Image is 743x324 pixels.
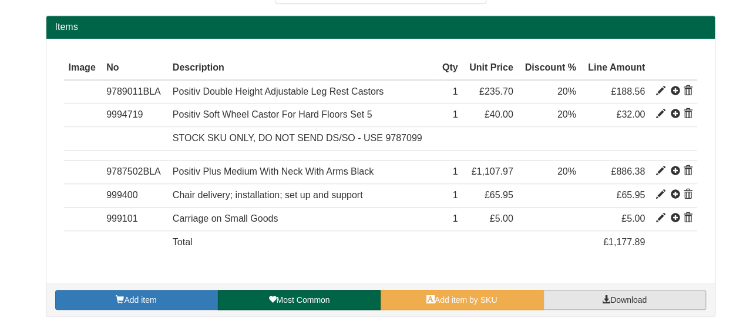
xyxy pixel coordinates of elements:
[173,109,372,119] span: Positiv Soft Wheel Castor For Hard Floors Set 5
[435,295,497,305] span: Add item by SKU
[603,237,645,247] span: £1,177.89
[168,231,436,253] td: Total
[102,103,168,127] td: 9994719
[173,133,422,143] span: STOCK SKU ONLY, DO NOT SEND DS/SO - USE 9787099
[543,290,706,310] a: Download
[581,56,650,80] th: Line Amount
[436,56,462,80] th: Qty
[453,86,458,96] span: 1
[611,166,645,176] span: £886.38
[102,184,168,208] td: 999400
[518,56,581,80] th: Discount %
[173,166,374,176] span: Positiv Plus Medium With Neck With Arms Black
[610,295,647,305] span: Download
[621,213,645,223] span: £5.00
[616,190,645,200] span: £65.95
[471,166,513,176] span: £1,107.97
[102,207,168,231] td: 999101
[102,161,168,184] td: 9787502BLA
[453,190,458,200] span: 1
[485,190,513,200] span: £65.95
[557,109,576,119] span: 20%
[616,109,645,119] span: £32.00
[479,86,513,96] span: £235.70
[485,109,513,119] span: £40.00
[453,166,458,176] span: 1
[611,86,645,96] span: £188.56
[463,56,518,80] th: Unit Price
[168,56,436,80] th: Description
[276,295,330,305] span: Most Common
[173,190,363,200] span: Chair delivery; installation; set up and support
[64,56,102,80] th: Image
[453,213,458,223] span: 1
[490,213,513,223] span: £5.00
[55,22,706,32] h2: Items
[173,213,278,223] span: Carriage on Small Goods
[453,109,458,119] span: 1
[557,166,576,176] span: 20%
[124,295,156,305] span: Add item
[173,86,384,96] span: Positiv Double Height Adjustable Leg Rest Castors
[102,56,168,80] th: No
[102,80,168,103] td: 9789011BLA
[557,86,576,96] span: 20%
